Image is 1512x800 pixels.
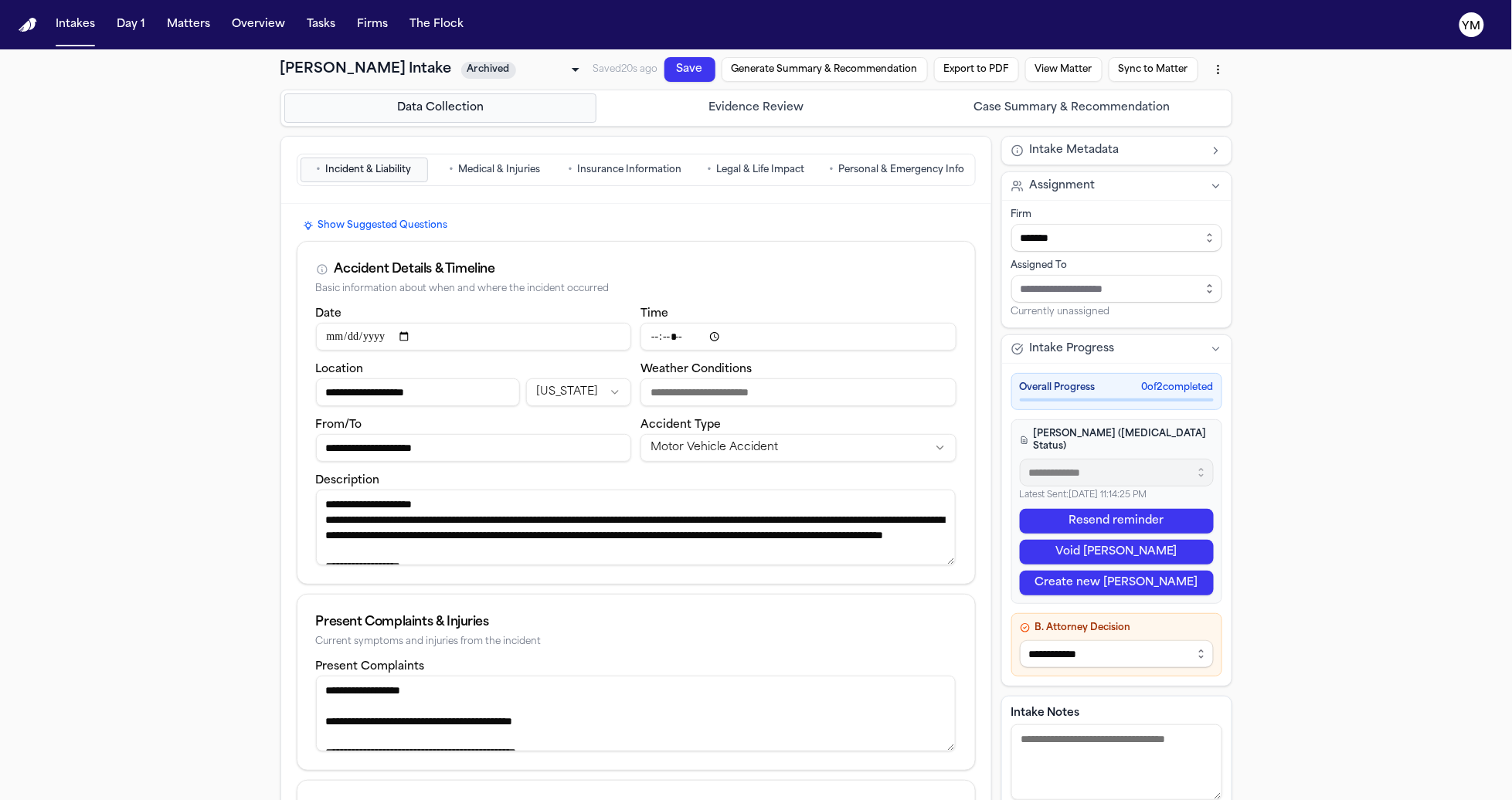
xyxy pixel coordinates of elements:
input: Incident time [640,323,956,351]
label: Time [640,308,668,320]
button: Day 1 [110,11,151,39]
span: • [317,162,321,178]
label: Present Complaints [316,661,425,673]
input: From/To destination [316,434,632,462]
div: Present Complaints & Injuries [316,613,956,632]
button: Go to Insurance Information [562,158,689,182]
button: Export to PDF [934,57,1019,82]
span: Overall Progress [1020,381,1096,394]
button: Save [664,57,715,82]
textarea: Incident description [316,490,956,565]
span: • [830,162,834,178]
button: Overview [226,11,291,39]
a: Home [19,18,37,32]
button: Go to Data Collection step [284,93,597,123]
span: • [569,162,573,178]
label: Description [316,475,380,486]
span: Intake Progress [1030,341,1115,357]
span: Legal & Life Impact [716,164,804,176]
div: Firm [1011,208,1222,221]
button: Void [PERSON_NAME] [1020,540,1214,564]
label: Intake Notes [1011,706,1222,721]
span: Incident & Liability [326,164,412,176]
span: Personal & Emergency Info [839,164,965,176]
button: Go to Personal & Emergency Info [823,158,972,182]
input: Incident date [316,323,632,351]
h4: B. Attorney Decision [1020,622,1214,634]
button: Go to Legal & Life Impact [692,158,820,182]
div: Update intake status [461,59,585,80]
div: Accident Details & Timeline [335,260,495,279]
input: Weather conditions [640,378,956,406]
button: Go to Incident & Liability [301,158,428,182]
textarea: Present complaints [316,676,956,751]
button: Go to Medical & Injuries [431,158,559,182]
button: The Flock [403,11,470,39]
label: Accident Type [640,419,721,431]
button: Tasks [301,11,341,39]
span: • [449,162,454,178]
span: Insurance Information [578,164,682,176]
span: Assignment [1030,178,1096,194]
p: Latest Sent: [DATE] 11:14:25 PM [1020,490,1214,503]
button: Go to Case Summary & Recommendation step [916,93,1228,123]
label: From/To [316,419,362,431]
span: • [707,162,712,178]
h4: [PERSON_NAME] ([MEDICAL_DATA] Status) [1020,428,1214,453]
label: Weather Conditions [640,364,752,375]
input: Select firm [1011,224,1222,252]
textarea: Intake notes [1011,724,1222,800]
div: Basic information about when and where the incident occurred [316,283,956,295]
span: 0 of 2 completed [1142,381,1214,394]
button: Intake Progress [1002,335,1232,363]
button: Intake Metadata [1002,137,1232,164]
span: Intake Metadata [1030,143,1120,158]
button: Sync to Matter [1109,57,1198,82]
button: Show Suggested Questions [297,216,454,235]
button: Assignment [1002,172,1232,200]
label: Location [316,364,364,375]
span: Archived [461,62,516,79]
button: Resend reminder [1020,509,1214,534]
button: Create new [PERSON_NAME] [1020,571,1214,595]
button: More actions [1205,56,1232,83]
div: Assigned To [1011,259,1222,272]
nav: Intake steps [284,93,1228,123]
span: Saved 20s ago [593,65,658,74]
h1: [PERSON_NAME] Intake [280,59,452,80]
label: Date [316,308,342,320]
div: Current symptoms and injuries from the incident [316,636,956,648]
button: Incident state [526,378,631,406]
img: Finch Logo [19,18,37,32]
button: Generate Summary & Recommendation [722,57,928,82]
input: Assign to staff member [1011,275,1222,303]
button: View Matter [1025,57,1103,82]
input: Incident location [316,378,520,406]
button: Intakes [49,11,101,39]
span: Currently unassigned [1011,306,1110,318]
span: Medical & Injuries [458,164,540,176]
button: Firms [351,11,394,39]
button: Matters [161,11,216,39]
button: Go to Evidence Review step [600,93,912,123]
